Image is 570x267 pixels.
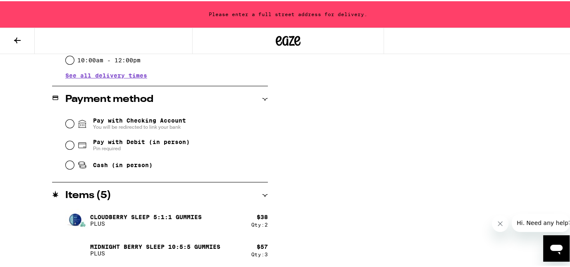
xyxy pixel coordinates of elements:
h2: Payment method [65,93,153,103]
div: $ 38 [257,213,268,219]
p: PLUS [90,219,202,226]
span: Cash (in person) [93,161,153,167]
iframe: Close message [492,214,508,231]
label: 10:00am - 12:00pm [77,56,141,62]
img: Midnight Berry SLEEP 10:5:5 Gummies [65,237,88,260]
p: PLUS [90,249,220,255]
p: Cloudberry SLEEP 5:1:1 Gummies [90,213,202,219]
span: Pay with Checking Account [93,116,186,129]
iframe: Message from company [512,213,570,231]
h2: Items ( 5 ) [65,189,111,199]
span: Pin required [93,144,190,151]
div: Qty: 2 [251,221,268,226]
span: Hi. Need any help? [5,6,60,12]
img: Cloudberry SLEEP 5:1:1 Gummies [65,208,88,231]
button: See all delivery times [65,71,147,77]
iframe: Button to launch messaging window [543,234,570,260]
div: Qty: 3 [251,250,268,256]
div: $ 57 [257,242,268,249]
span: Pay with Debit (in person) [93,137,190,144]
span: You will be redirected to link your bank [93,123,186,129]
p: Midnight Berry SLEEP 10:5:5 Gummies [90,242,220,249]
